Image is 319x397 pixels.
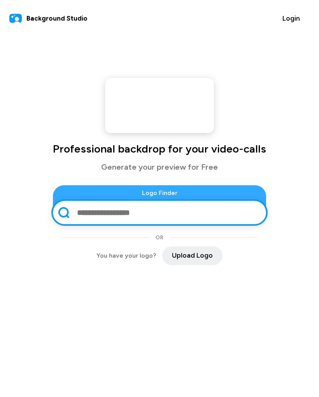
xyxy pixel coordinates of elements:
[162,246,223,265] button: Upload Logo
[53,142,266,155] h1: Professional backdrop for your video-calls
[96,251,156,260] span: You have your logo?
[282,14,300,24] span: Login
[172,251,213,261] span: Upload Logo
[9,12,22,25] img: logo
[273,9,310,28] button: Login
[53,161,266,173] p: Generate your preview for Free
[9,12,88,25] a: Background Studio
[26,14,88,24] span: Background Studio
[156,234,163,242] span: OR
[53,188,266,198] span: Logo Finder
